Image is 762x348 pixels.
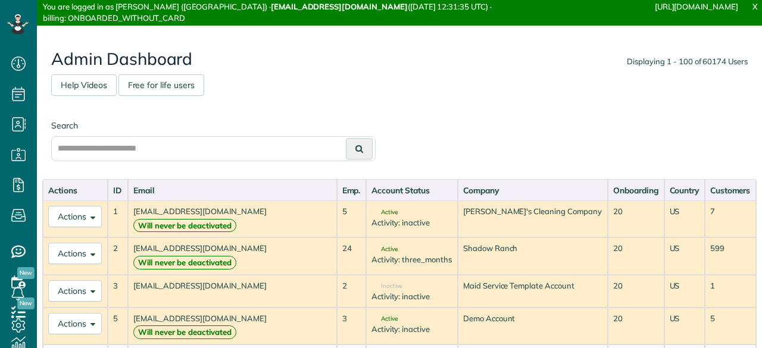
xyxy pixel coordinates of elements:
[48,280,102,302] button: Actions
[337,200,366,237] td: 5
[48,184,102,196] div: Actions
[371,324,452,335] div: Activity: inactive
[371,246,398,252] span: Active
[108,275,128,308] td: 3
[108,200,128,237] td: 1
[337,275,366,308] td: 2
[337,308,366,344] td: 3
[705,200,756,237] td: 7
[371,316,398,322] span: Active
[664,200,705,237] td: US
[458,237,608,274] td: Shadow Ranch
[664,308,705,344] td: US
[128,308,337,344] td: [EMAIL_ADDRESS][DOMAIN_NAME]
[371,209,398,215] span: Active
[670,184,699,196] div: Country
[664,237,705,274] td: US
[371,217,452,228] div: Activity: inactive
[51,50,748,68] h2: Admin Dashboard
[133,219,236,233] strong: Will never be deactivated
[608,308,664,344] td: 20
[48,313,102,334] button: Actions
[371,254,452,265] div: Activity: three_months
[613,184,658,196] div: Onboarding
[271,2,408,11] strong: [EMAIL_ADDRESS][DOMAIN_NAME]
[458,275,608,308] td: Maid Service Template Account
[655,2,738,11] a: [URL][DOMAIN_NAME]
[664,275,705,308] td: US
[705,275,756,308] td: 1
[337,237,366,274] td: 24
[133,184,332,196] div: Email
[17,267,35,279] span: New
[371,184,452,196] div: Account Status
[118,74,204,96] a: Free for life users
[608,237,664,274] td: 20
[463,184,602,196] div: Company
[458,308,608,344] td: Demo Account
[48,243,102,264] button: Actions
[113,184,123,196] div: ID
[627,56,748,67] div: Displaying 1 - 100 of 60174 Users
[133,256,236,269] strong: Will never be deactivated
[458,200,608,237] td: [PERSON_NAME]'s Cleaning Company
[371,291,452,302] div: Activity: inactive
[108,237,128,274] td: 2
[342,184,361,196] div: Emp.
[51,74,117,96] a: Help Videos
[48,206,102,227] button: Actions
[133,325,236,339] strong: Will never be deactivated
[51,120,376,131] label: Search
[710,184,751,196] div: Customers
[608,275,664,308] td: 20
[128,200,337,237] td: [EMAIL_ADDRESS][DOMAIN_NAME]
[705,308,756,344] td: 5
[128,275,337,308] td: [EMAIL_ADDRESS][DOMAIN_NAME]
[608,200,664,237] td: 20
[128,237,337,274] td: [EMAIL_ADDRESS][DOMAIN_NAME]
[371,283,402,289] span: Inactive
[108,308,128,344] td: 5
[705,237,756,274] td: 599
